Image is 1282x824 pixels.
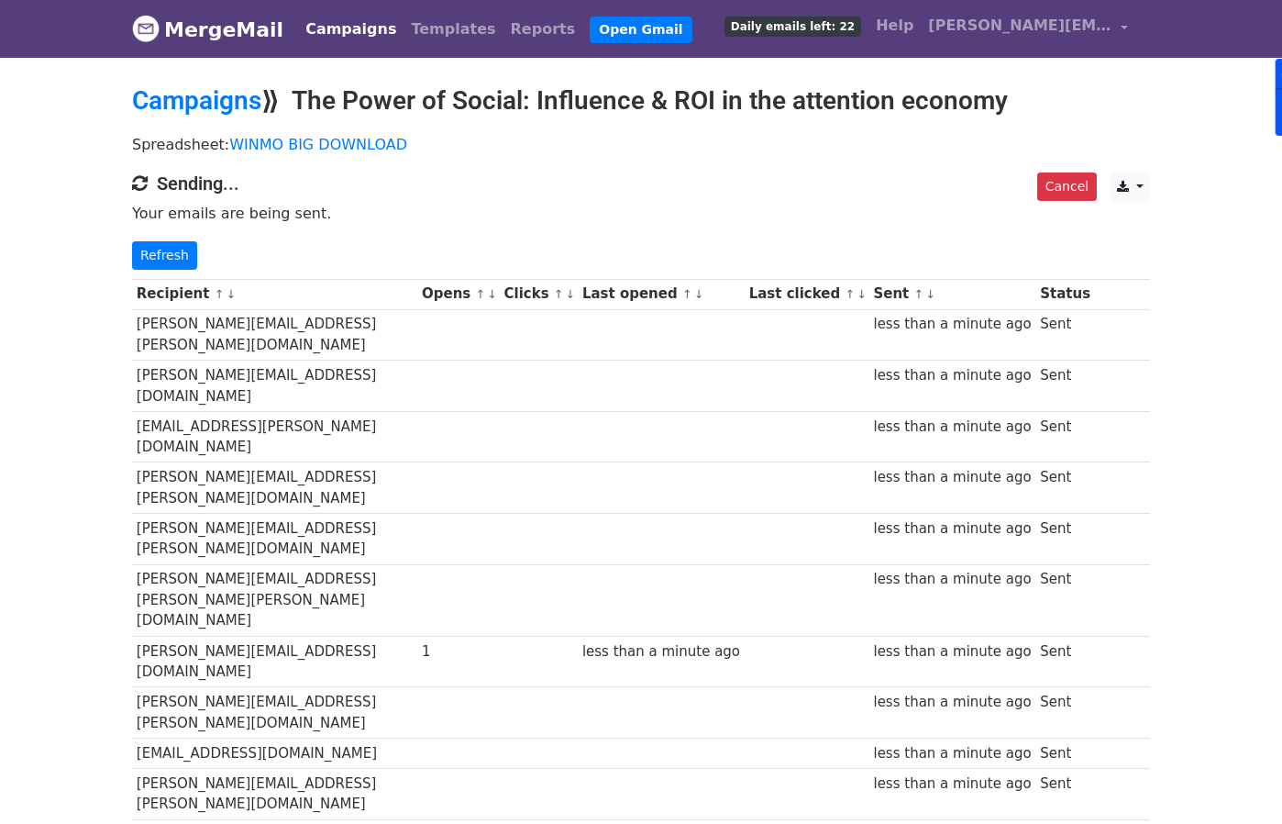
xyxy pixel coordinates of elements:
[873,365,1031,386] div: less than a minute ago
[132,769,417,820] td: [PERSON_NAME][EMAIL_ADDRESS][PERSON_NAME][DOMAIN_NAME]
[132,135,1150,154] p: Spreadsheet:
[869,279,1036,309] th: Sent
[229,136,407,153] a: WINMO BIG DOWNLOAD
[873,743,1031,764] div: less than a minute ago
[298,11,403,48] a: Campaigns
[717,7,868,44] a: Daily emails left: 22
[845,287,855,301] a: ↑
[475,287,485,301] a: ↑
[132,85,261,116] a: Campaigns
[500,279,578,309] th: Clicks
[873,518,1031,540] div: less than a minute ago
[745,279,869,309] th: Last clicked
[1035,687,1094,739] td: Sent
[422,641,495,663] div: 1
[503,11,583,48] a: Reports
[1190,736,1282,824] iframe: Chat Widget
[132,279,417,309] th: Recipient
[724,17,861,37] span: Daily emails left: 22
[132,241,197,270] a: Refresh
[590,17,691,43] a: Open Gmail
[132,10,283,49] a: MergeMail
[566,287,576,301] a: ↓
[921,7,1135,50] a: [PERSON_NAME][EMAIL_ADDRESS][DOMAIN_NAME]
[132,738,417,768] td: [EMAIL_ADDRESS][DOMAIN_NAME]
[226,287,236,301] a: ↓
[1035,361,1094,412] td: Sent
[1035,738,1094,768] td: Sent
[873,641,1031,663] div: less than a minute ago
[928,15,1111,37] span: [PERSON_NAME][EMAIL_ADDRESS][DOMAIN_NAME]
[868,7,921,44] a: Help
[487,287,497,301] a: ↓
[215,287,225,301] a: ↑
[1035,411,1094,462] td: Sent
[417,279,500,309] th: Opens
[578,279,745,309] th: Last opened
[132,15,160,42] img: MergeMail logo
[873,314,1031,335] div: less than a minute ago
[1035,462,1094,514] td: Sent
[132,514,417,565] td: [PERSON_NAME][EMAIL_ADDRESS][PERSON_NAME][DOMAIN_NAME]
[857,287,867,301] a: ↓
[1035,514,1094,565] td: Sent
[873,417,1031,438] div: less than a minute ago
[1035,564,1094,636] td: Sent
[873,774,1031,795] div: less than a minute ago
[132,687,417,739] td: [PERSON_NAME][EMAIL_ADDRESS][PERSON_NAME][DOMAIN_NAME]
[582,641,740,663] div: less than a minute ago
[873,692,1031,713] div: less than a minute ago
[1037,173,1097,201] a: Cancel
[132,309,417,361] td: [PERSON_NAME][EMAIL_ADDRESS][PERSON_NAME][DOMAIN_NAME]
[132,564,417,636] td: [PERSON_NAME][EMAIL_ADDRESS][PERSON_NAME][PERSON_NAME][DOMAIN_NAME]
[132,361,417,412] td: [PERSON_NAME][EMAIL_ADDRESS][DOMAIN_NAME]
[682,287,692,301] a: ↑
[132,85,1150,117] h2: ⟫ The Power of Social: Influence & ROI in the attention economy
[1035,279,1094,309] th: Status
[132,636,417,687] td: [PERSON_NAME][EMAIL_ADDRESS][DOMAIN_NAME]
[873,467,1031,488] div: less than a minute ago
[132,204,1150,223] p: Your emails are being sent.
[1035,309,1094,361] td: Sent
[132,462,417,514] td: [PERSON_NAME][EMAIL_ADDRESS][PERSON_NAME][DOMAIN_NAME]
[132,173,1150,195] h4: Sending...
[694,287,704,301] a: ↓
[873,569,1031,590] div: less than a minute ago
[914,287,924,301] a: ↑
[1035,769,1094,820] td: Sent
[132,411,417,462] td: [EMAIL_ADDRESS][PERSON_NAME][DOMAIN_NAME]
[403,11,503,48] a: Templates
[554,287,564,301] a: ↑
[1035,636,1094,687] td: Sent
[925,287,935,301] a: ↓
